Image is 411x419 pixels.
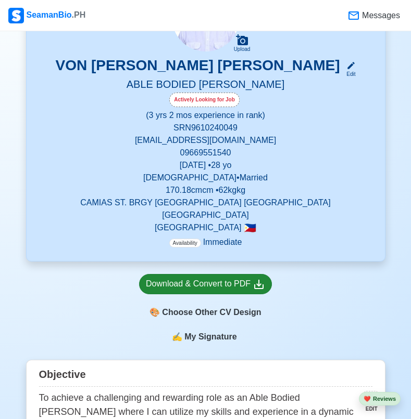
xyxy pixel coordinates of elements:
[169,236,242,248] p: Immediate
[39,109,372,122] p: (3 yrs 2 mos experience in rank)
[169,93,240,107] div: Actively Looking for Job
[364,396,371,402] span: heart
[8,8,24,23] img: Logo
[39,184,372,197] p: 170.18cm cm • 62kg kg
[146,278,265,291] div: Download & Convert to PDF
[55,57,340,78] h3: VON [PERSON_NAME] [PERSON_NAME]
[234,46,251,53] div: Upload
[139,303,272,322] div: Choose Other CV Design
[39,78,372,93] h5: ABLE BODIED [PERSON_NAME]
[39,221,372,234] p: [GEOGRAPHIC_DATA]
[39,364,372,387] div: Objective
[39,197,372,221] p: CAMIAS ST. BRGY [GEOGRAPHIC_DATA] [GEOGRAPHIC_DATA] [GEOGRAPHIC_DATA]
[244,223,256,233] span: 🇵🇭
[39,122,372,134] p: SRN 9610240049
[72,10,86,19] span: .PH
[39,172,372,184] p: [DEMOGRAPHIC_DATA] • Married
[172,331,182,343] span: sign
[342,70,356,78] div: Edit
[150,306,160,319] span: paint
[39,159,372,172] p: [DATE] • 28 yo
[139,274,272,294] a: Download & Convert to PDF
[360,9,400,22] span: Messages
[360,405,378,413] div: EDIT
[39,134,372,147] p: [EMAIL_ADDRESS][DOMAIN_NAME]
[39,147,372,159] p: 09669551540
[359,392,401,406] button: heartReviews
[169,239,201,247] span: Availability
[8,8,85,23] div: SeamanBio
[182,331,239,343] span: My Signature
